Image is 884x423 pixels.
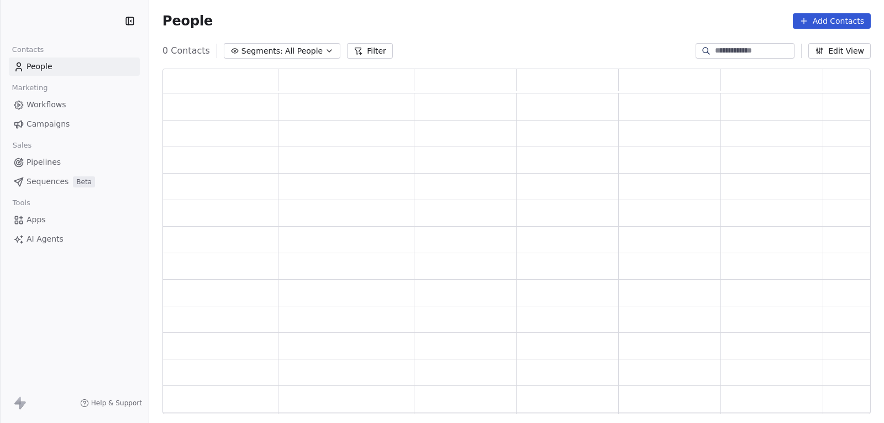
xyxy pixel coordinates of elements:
[793,13,871,29] button: Add Contacts
[7,41,49,58] span: Contacts
[808,43,871,59] button: Edit View
[9,230,140,248] a: AI Agents
[27,99,66,111] span: Workflows
[9,115,140,133] a: Campaigns
[27,118,70,130] span: Campaigns
[27,214,46,226] span: Apps
[9,211,140,229] a: Apps
[80,399,142,408] a: Help & Support
[9,173,140,191] a: SequencesBeta
[27,176,69,187] span: Sequences
[27,61,52,72] span: People
[27,233,64,245] span: AI Agents
[91,399,142,408] span: Help & Support
[7,80,52,96] span: Marketing
[27,156,61,168] span: Pipelines
[241,45,283,57] span: Segments:
[8,137,36,154] span: Sales
[73,176,95,187] span: Beta
[9,58,140,76] a: People
[9,153,140,171] a: Pipelines
[347,43,393,59] button: Filter
[9,96,140,114] a: Workflows
[162,13,213,29] span: People
[8,195,35,211] span: Tools
[162,44,210,58] span: 0 Contacts
[285,45,323,57] span: All People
